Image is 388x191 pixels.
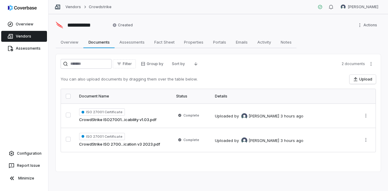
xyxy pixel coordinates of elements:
span: Complete [183,137,199,142]
a: Vendors [65,5,81,9]
button: Descending [190,59,202,68]
span: Activity [255,38,273,46]
button: More actions [361,111,371,120]
span: Assessments [117,38,147,46]
button: Report Issue [2,160,46,171]
span: [PERSON_NAME] [249,138,279,144]
span: 2 documents [342,61,365,66]
a: Crowdstrike [89,5,111,9]
span: Filter [123,61,132,66]
button: Upload [350,75,376,84]
span: Portals [211,38,229,46]
span: Complete [183,113,199,118]
span: [PERSON_NAME] [249,113,279,119]
img: Jesse Nord avatar [241,113,247,119]
img: Jesse Nord avatar [341,5,346,9]
a: CrowdStrike ISO 2700...ication v3 2023.pdf [79,141,160,147]
span: Documents [86,38,112,46]
div: Status [176,94,208,99]
p: You can also upload documents by dragging them over the table below. [61,76,198,82]
button: More actions [361,135,371,144]
img: Jesse Nord avatar [241,137,247,143]
a: CrowdStrike ISO27001...icability v1.03.pdf [79,117,156,123]
button: Minimize [2,172,46,184]
span: Overview [58,38,81,46]
span: Properties [182,38,206,46]
div: Document Name [79,94,169,99]
div: 3 hours ago [280,113,303,119]
a: Vendors [1,31,47,42]
a: Configuration [2,148,46,159]
span: ISO 27001 Certificate [79,133,125,140]
span: [PERSON_NAME] [348,5,378,9]
span: Emails [233,38,250,46]
button: More actions [366,59,376,68]
img: logo-D7KZi-bG.svg [8,5,37,11]
span: Created [112,23,133,28]
svg: Descending [193,61,198,66]
div: 3 hours ago [280,138,303,144]
a: Assessments [1,43,47,54]
div: Uploaded [215,137,303,143]
div: by [234,113,279,119]
button: More actions [356,21,381,30]
span: ISO 27001 Certificate [79,108,125,116]
button: Jesse Nord avatar[PERSON_NAME] [337,2,382,12]
button: Group by [137,59,167,68]
div: Uploaded [215,113,303,119]
span: Notes [278,38,294,46]
button: Filter [113,59,136,68]
span: Fact Sheet [152,38,177,46]
button: Sort by [168,59,189,68]
a: Overview [1,19,47,30]
div: Details [215,94,354,99]
div: by [234,137,279,143]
